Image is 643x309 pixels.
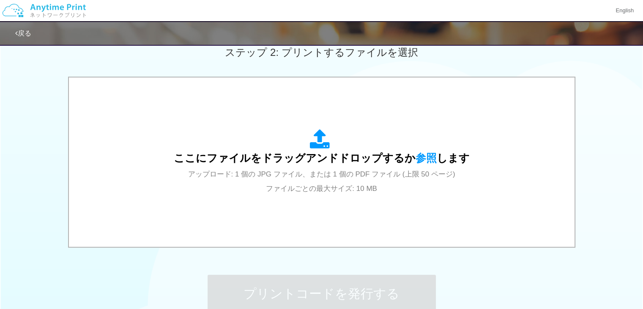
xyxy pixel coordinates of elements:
a: 戻る [15,30,31,37]
span: ステップ 2: プリントするファイルを選択 [225,47,418,58]
span: ここにファイルをドラッグアンドドロップするか します [174,152,470,164]
span: アップロード: 1 個の JPG ファイル、または 1 個の PDF ファイル (上限 50 ページ) ファイルごとの最大サイズ: 10 MB [188,170,455,193]
span: 参照 [416,152,437,164]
